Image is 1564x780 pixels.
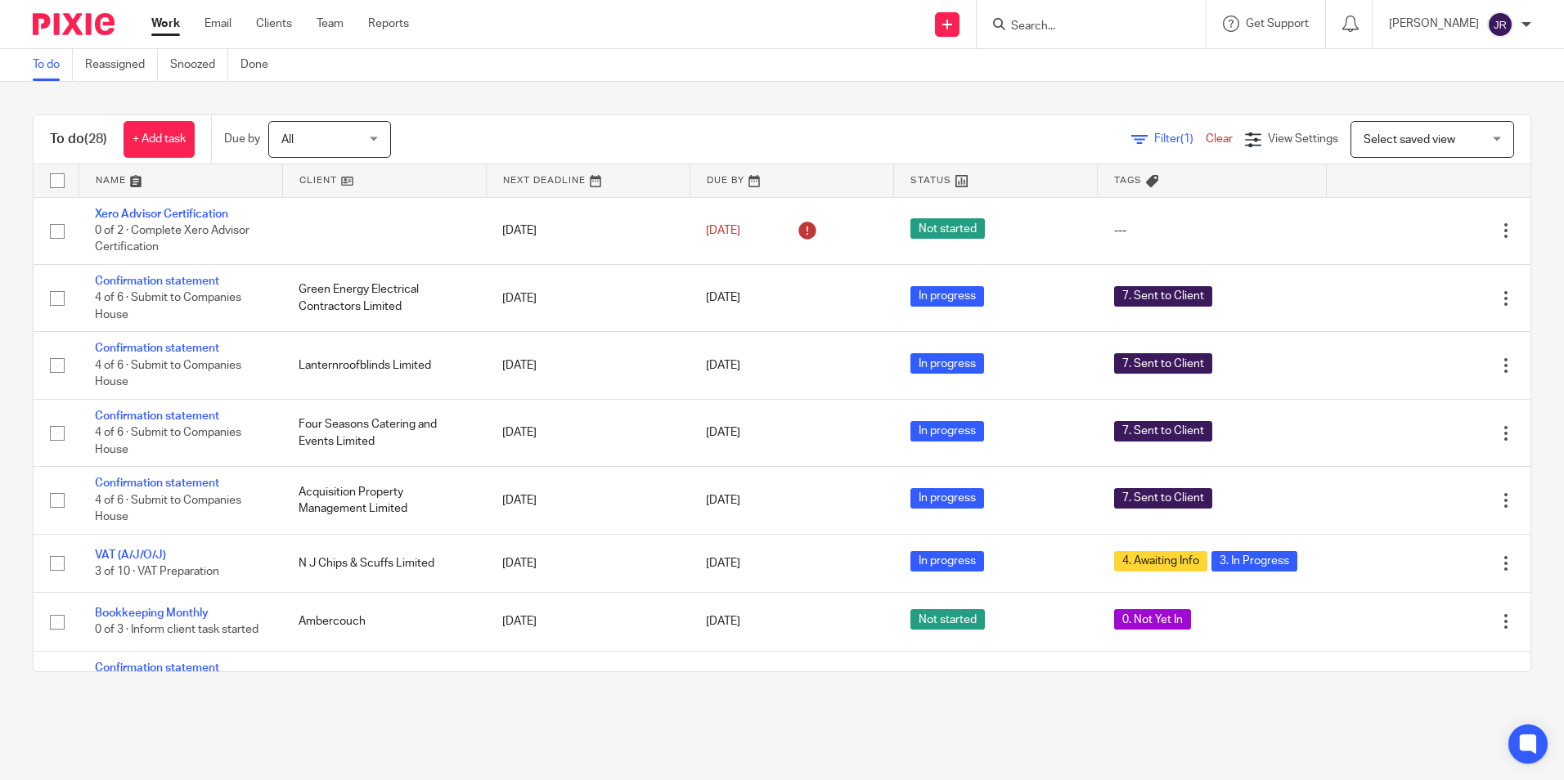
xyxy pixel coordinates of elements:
td: Acquisition Property Management Limited [282,467,486,534]
span: Tags [1114,176,1142,185]
a: Confirmation statement [95,477,219,489]
input: Search [1009,20,1157,34]
a: + Add task [124,121,195,158]
span: 7. Sent to Client [1114,286,1212,307]
p: [PERSON_NAME] [1389,16,1479,32]
span: 4 of 6 · Submit to Companies House [95,427,241,455]
p: Due by [224,131,260,147]
td: Four Seasons Catering and Events Limited [282,399,486,466]
td: [DATE] [486,467,690,534]
span: 7. Sent to Client [1114,488,1212,509]
span: In progress [910,488,984,509]
a: VAT (A/J/O/J) [95,549,166,561]
td: [DATE] [486,399,690,466]
td: [DATE] [486,332,690,399]
a: Reports [368,16,409,32]
img: Pixie [33,13,115,35]
td: [DATE] [486,534,690,592]
a: Done [240,49,281,81]
a: Email [204,16,231,32]
a: Clear [1206,133,1233,145]
span: [DATE] [706,616,740,627]
span: 4. Awaiting Info [1114,551,1207,572]
a: Work [151,16,180,32]
span: In progress [910,286,984,307]
span: (1) [1180,133,1193,145]
img: svg%3E [1487,11,1513,38]
td: [DATE] [486,651,690,718]
span: All [281,134,294,146]
span: [DATE] [706,558,740,569]
span: Not started [910,218,985,239]
td: Ambercouch [282,593,486,651]
span: Select saved view [1364,134,1455,146]
a: Reassigned [85,49,158,81]
td: N J Chips & Scuffs Limited [282,534,486,592]
a: Xero Advisor Certification [95,208,228,220]
span: 0 of 3 · Inform client task started [95,625,258,636]
a: Clients [256,16,292,32]
span: Get Support [1246,18,1309,29]
span: [DATE] [706,293,740,304]
span: 0. Not Yet In [1114,609,1191,630]
span: 3. In Progress [1211,551,1297,572]
span: 4 of 6 · Submit to Companies House [95,495,241,523]
span: [DATE] [706,360,740,371]
td: Lanternroofblinds Limited [282,332,486,399]
td: [DATE] [486,264,690,331]
span: 3 of 10 · VAT Preparation [95,566,219,577]
a: Bookkeeping Monthly [95,607,209,619]
td: Stepping Stones Playgroup C.I.C. [282,651,486,718]
a: Confirmation statement [95,410,219,422]
span: 7. Sent to Client [1114,353,1212,374]
span: 4 of 6 · Submit to Companies House [95,293,241,321]
span: 0 of 2 · Complete Xero Advisor Certification [95,225,249,253]
a: Confirmation statement [95,276,219,287]
span: In progress [910,353,984,374]
span: [DATE] [706,495,740,506]
span: [DATE] [706,428,740,439]
span: Filter [1154,133,1206,145]
span: View Settings [1268,133,1338,145]
a: Confirmation statement [95,662,219,674]
div: --- [1114,222,1310,239]
span: 4 of 6 · Submit to Companies House [95,360,241,388]
h1: To do [50,131,107,148]
td: Green Energy Electrical Contractors Limited [282,264,486,331]
span: 7. Sent to Client [1114,421,1212,442]
span: In progress [910,421,984,442]
span: (28) [84,132,107,146]
a: Team [317,16,344,32]
span: In progress [910,551,984,572]
a: To do [33,49,73,81]
span: Not started [910,609,985,630]
a: Confirmation statement [95,343,219,354]
span: [DATE] [706,225,740,236]
td: [DATE] [486,197,690,264]
a: Snoozed [170,49,228,81]
td: [DATE] [486,593,690,651]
